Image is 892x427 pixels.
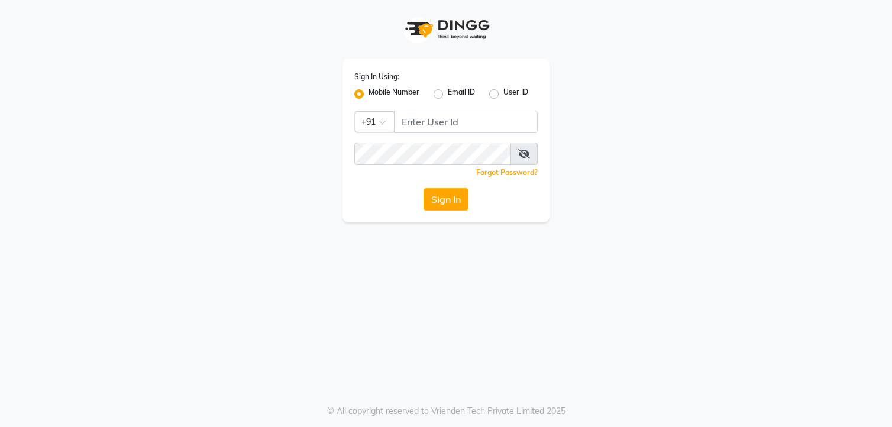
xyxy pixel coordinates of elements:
[448,87,475,101] label: Email ID
[354,143,511,165] input: Username
[369,87,419,101] label: Mobile Number
[424,188,468,211] button: Sign In
[399,12,493,47] img: logo1.svg
[394,111,538,133] input: Username
[476,168,538,177] a: Forgot Password?
[503,87,528,101] label: User ID
[354,72,399,82] label: Sign In Using:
